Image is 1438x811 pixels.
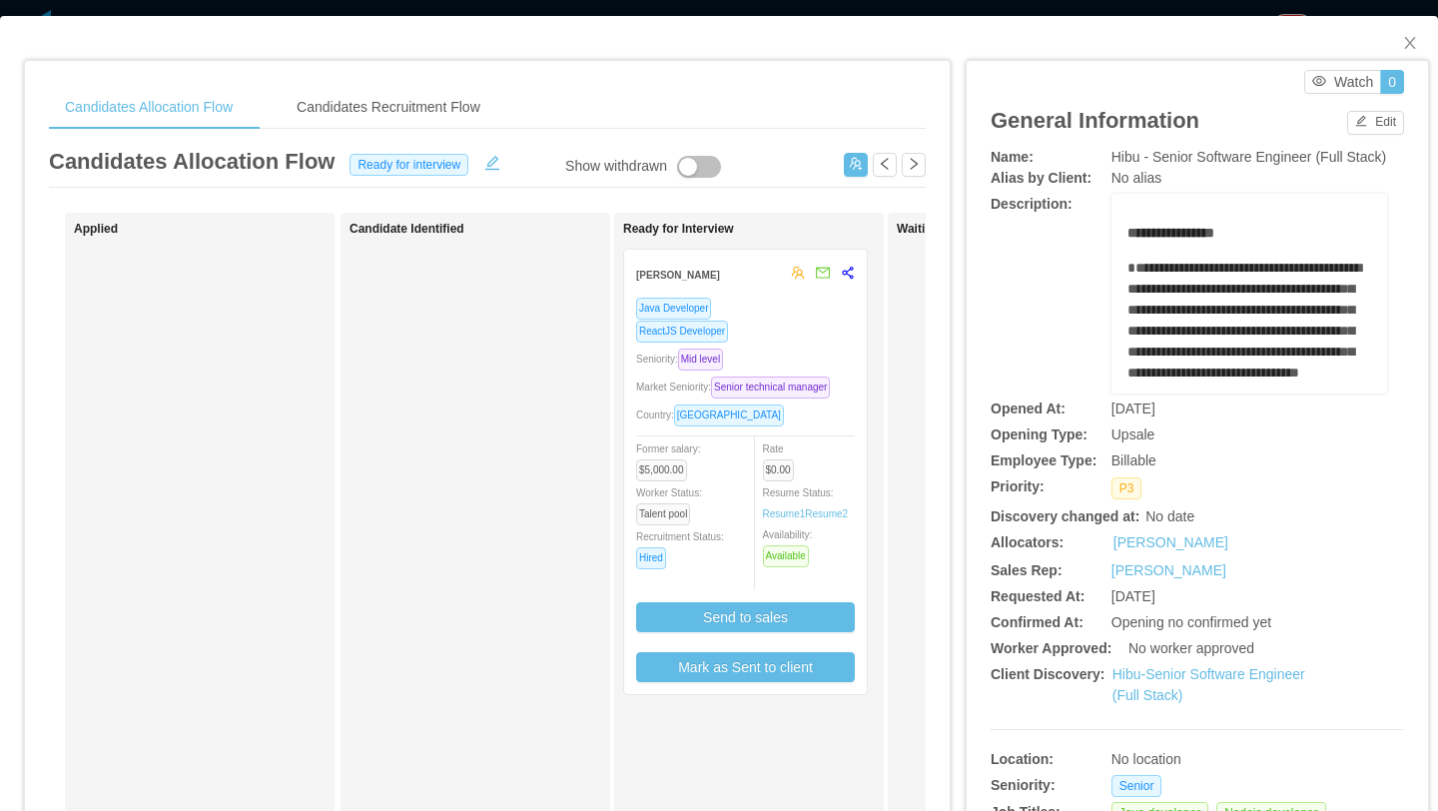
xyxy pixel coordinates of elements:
[1111,149,1386,165] span: Hibu - Senior Software Engineer (Full Stack)
[763,443,802,475] span: Rate
[636,503,690,525] span: Talent pool
[991,149,1034,165] b: Name:
[350,222,629,237] h1: Candidate Identified
[674,405,784,426] span: [GEOGRAPHIC_DATA]
[1304,70,1381,94] button: icon: eyeWatch
[763,506,806,521] a: Resume1
[1111,401,1155,416] span: [DATE]
[1111,452,1156,468] span: Billable
[841,266,855,280] span: share-alt
[844,153,868,177] button: icon: usergroup-add
[636,531,724,563] span: Recruitment Status:
[991,562,1063,578] b: Sales Rep:
[49,85,249,130] div: Candidates Allocation Flow
[763,545,809,567] span: Available
[623,222,903,237] h1: Ready for Interview
[873,153,897,177] button: icon: left
[991,777,1056,793] b: Seniority:
[991,614,1083,630] b: Confirmed At:
[1111,170,1162,186] span: No alias
[991,640,1111,656] b: Worker Approved:
[1127,223,1372,422] div: rdw-editor
[636,382,838,393] span: Market Seniority:
[1111,477,1142,499] span: P3
[991,534,1064,550] b: Allocators:
[1111,588,1155,604] span: [DATE]
[636,602,855,632] button: Send to sales
[991,508,1139,524] b: Discovery changed at:
[1111,562,1226,578] a: [PERSON_NAME]
[1113,532,1228,553] a: [PERSON_NAME]
[711,377,830,399] span: Senior technical manager
[636,298,711,320] span: Java Developer
[1128,640,1254,656] span: No worker approved
[1347,111,1404,135] button: icon: editEdit
[991,104,1199,137] article: General Information
[1112,666,1305,703] a: Hibu-Senior Software Engineer (Full Stack)
[1382,16,1438,72] button: Close
[902,153,926,177] button: icon: right
[991,196,1073,212] b: Description:
[74,222,354,237] h1: Applied
[636,652,855,682] button: Mark as Sent to client
[678,349,723,371] span: Mid level
[991,666,1104,682] b: Client Discovery:
[636,270,720,281] strong: [PERSON_NAME]
[636,409,792,420] span: Country:
[991,751,1054,767] b: Location:
[791,266,805,280] span: team
[636,547,666,569] span: Hired
[636,459,687,481] span: $5,000.00
[350,154,468,176] span: Ready for interview
[1111,749,1318,770] div: No location
[1402,35,1418,51] i: icon: close
[805,258,831,290] button: mail
[1380,70,1404,94] button: 0
[1111,775,1162,797] span: Senior
[1111,194,1387,394] div: rdw-wrapper
[991,588,1084,604] b: Requested At:
[1111,426,1155,442] span: Upsale
[991,452,1096,468] b: Employee Type:
[805,506,848,521] a: Resume2
[897,222,1176,237] h1: Waiting for Client Approval
[991,401,1066,416] b: Opened At:
[565,156,667,178] div: Show withdrawn
[1145,508,1194,524] span: No date
[991,478,1045,494] b: Priority:
[991,170,1091,186] b: Alias by Client:
[281,85,496,130] div: Candidates Recruitment Flow
[636,354,731,365] span: Seniority:
[763,487,849,519] span: Resume Status:
[636,443,700,475] span: Former salary:
[763,529,817,561] span: Availability:
[1111,614,1271,630] span: Opening no confirmed yet
[636,487,702,519] span: Worker Status:
[763,459,794,481] span: $0.00
[636,321,728,343] span: ReactJS Developer
[49,145,335,178] article: Candidates Allocation Flow
[991,426,1087,442] b: Opening Type:
[476,151,508,171] button: icon: edit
